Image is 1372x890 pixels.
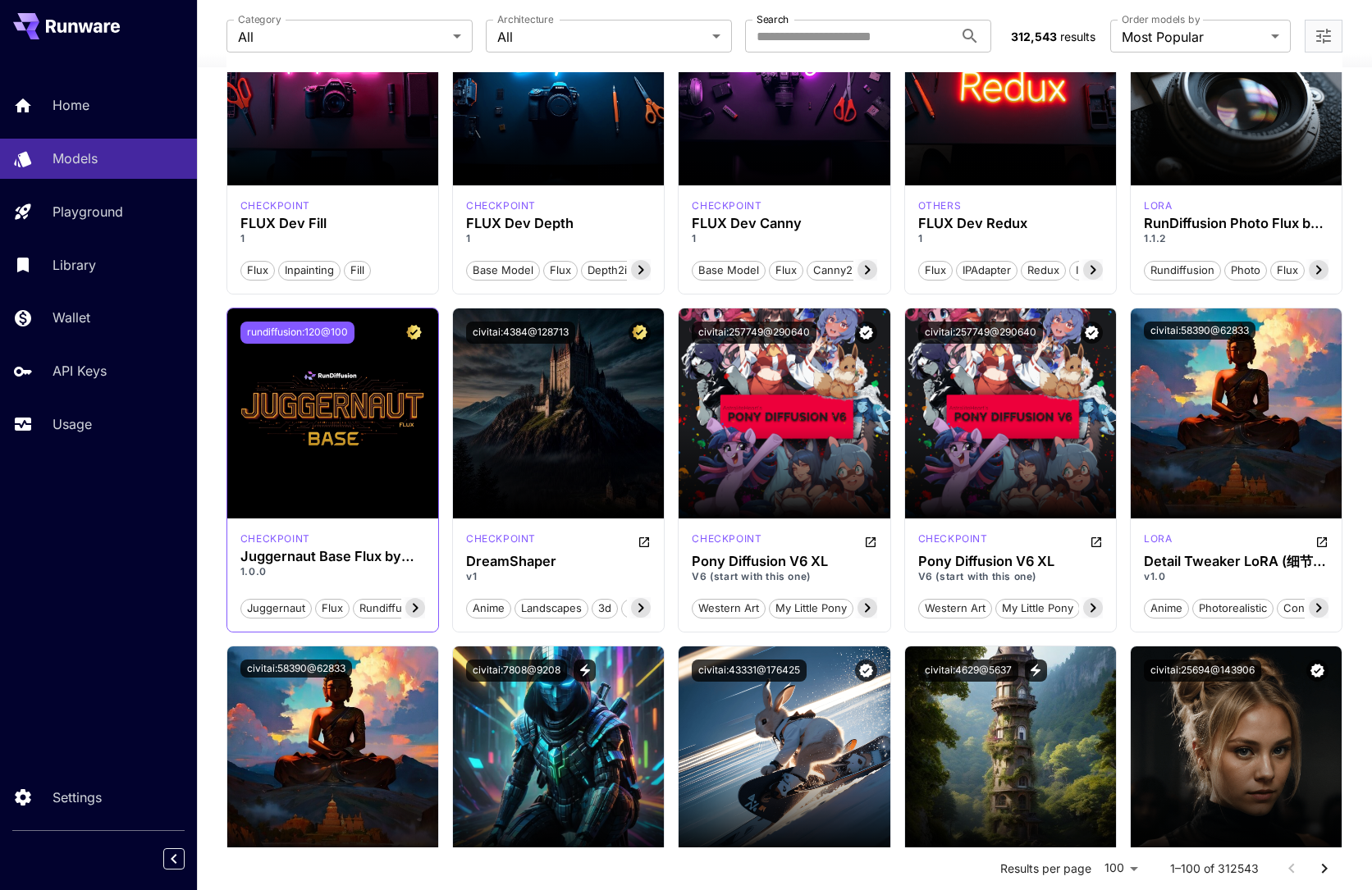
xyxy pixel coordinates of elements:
button: Base model [692,259,766,281]
button: rundiffusion [1144,259,1221,281]
button: anime [466,597,511,618]
p: Settings [53,787,102,807]
label: Architecture [497,12,553,26]
button: Collapse sidebar [163,848,185,869]
h3: FLUX Dev Fill [240,216,425,231]
label: Category [238,12,281,26]
button: my little pony [769,597,853,618]
div: FLUX.1 D [466,199,536,213]
p: checkpoint [692,199,761,213]
span: Flux [241,262,274,279]
button: photorealistic [621,597,702,618]
h3: FLUX Dev Canny [692,216,876,231]
div: FLUX.1 D [692,199,761,213]
p: 1 [240,231,425,246]
p: Results per page [1000,860,1091,877]
p: 1.1.2 [1144,231,1329,246]
span: Redux [1022,262,1065,279]
span: rundiffusion [354,600,429,617]
button: Open more filters [1314,26,1333,47]
button: concept [1277,597,1333,618]
h3: Pony Diffusion V6 XL [692,554,876,569]
p: checkpoint [466,532,536,546]
button: Verified working [855,322,877,344]
h3: Juggernaut Base Flux by RunDiffusion [240,549,425,564]
span: 3d [592,600,617,617]
p: 1 [692,231,876,246]
button: Verified working [1306,660,1329,682]
div: Pony [692,532,761,551]
button: western art [918,597,992,618]
h3: Pony Diffusion V6 XL [918,554,1103,569]
button: View trigger words [574,660,596,682]
button: img2img [1069,259,1125,281]
span: rundiffusion [1145,262,1220,279]
span: results [1060,30,1095,43]
button: rundiffusion [353,597,430,618]
button: Verified working [855,660,877,682]
span: photorealistic [622,600,702,617]
p: checkpoint [918,532,988,546]
h3: FLUX Dev Depth [466,216,651,231]
button: Verified working [1081,322,1103,344]
button: rundiffusion:120@100 [240,322,354,344]
span: Inpainting [279,262,340,279]
p: 1.0.0 [240,564,425,579]
p: others [918,199,962,213]
div: Detail Tweaker LoRA (细节调整LoRA) [1144,554,1329,569]
button: flux [1270,259,1305,281]
button: photorealistic [1192,597,1274,618]
span: concept [1278,600,1333,617]
button: Open in CivitAI [1090,532,1103,551]
button: Open in CivitAI [638,532,651,551]
div: FLUX.1 D [240,532,310,546]
p: v1 [466,569,651,584]
span: img2img [1070,262,1124,279]
div: SD 1.5 [1144,532,1172,551]
div: Collapse sidebar [176,844,197,874]
button: civitai:257749@290640 [692,322,816,344]
button: civitai:25694@143906 [1144,660,1261,682]
span: western art [919,600,991,617]
h3: DreamShaper [466,554,651,569]
button: Redux [1021,259,1066,281]
span: western art [693,600,765,617]
span: flux [316,600,349,617]
span: canny2img [807,262,876,279]
span: landscapes [515,600,588,617]
button: IPAdapter [956,259,1018,281]
p: Usage [53,414,92,434]
h3: RunDiffusion Photo Flux by RunDiffusion [1144,216,1329,231]
p: lora [1144,532,1172,546]
p: 1 [918,231,1103,246]
label: Order models by [1122,12,1200,26]
button: western art [692,597,766,618]
div: FLUX Dev Redux [918,216,1103,231]
button: landscapes [514,597,588,618]
p: v1.0 [1144,569,1329,584]
button: flux [315,597,350,618]
p: checkpoint [240,532,310,546]
span: my little pony [770,600,853,617]
p: checkpoint [692,532,761,546]
span: All [238,27,446,47]
div: FLUX.1 D [918,199,962,213]
button: Go to next page [1308,852,1341,885]
button: View trigger words [1025,660,1047,682]
span: photo [1225,262,1266,279]
button: Flux [543,259,578,281]
span: anime [467,600,510,617]
button: civitai:4629@5637 [918,660,1018,682]
p: lora [1144,199,1172,213]
span: IPAdapter [957,262,1017,279]
button: juggernaut [240,597,312,618]
p: Playground [53,202,123,221]
div: 100 [1098,856,1144,880]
